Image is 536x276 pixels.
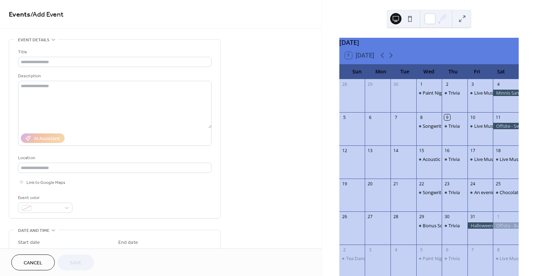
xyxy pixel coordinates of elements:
[444,247,450,253] div: 6
[416,222,442,229] div: Bonus Songwriter Open Mic Night
[442,123,467,129] div: Trivia
[367,81,373,87] div: 29
[495,148,501,154] div: 18
[418,181,424,187] div: 22
[341,214,347,220] div: 26
[418,81,424,87] div: 1
[423,156,474,162] div: Acoustic Open Mic Night
[470,81,476,87] div: 3
[345,64,369,79] div: Sun
[493,90,519,96] div: Minnis Sanctuary adoption event
[493,156,519,162] div: Live Music - Pejepscot Station
[367,247,373,253] div: 3
[493,222,519,229] div: Offsite - Backyard Brewfest
[423,255,506,262] div: Paint Night with Artist [PERSON_NAME]
[423,90,506,96] div: Paint Night with Artist [PERSON_NAME]
[339,38,519,47] div: [DATE]
[393,148,399,154] div: 14
[18,239,40,246] div: Start date
[495,81,501,87] div: 4
[495,214,501,220] div: 1
[495,247,501,253] div: 8
[467,90,493,96] div: Live Music - Preston & Curry
[367,148,373,154] div: 13
[416,189,442,196] div: Songwriters' Open Mic
[393,214,399,220] div: 28
[367,181,373,187] div: 20
[444,214,450,220] div: 30
[448,156,460,162] div: Trivia
[442,156,467,162] div: Trivia
[467,156,493,162] div: Live Music - Emily Torres
[493,123,519,129] div: Offsite - Swine & Stein Brewfest
[493,189,519,196] div: Chocolate & Beer pairing
[448,189,460,196] div: Trivia
[346,255,368,262] div: Tea Dance
[423,222,494,229] div: Bonus Songwriter Open Mic Night
[416,255,442,262] div: Paint Night with Artist Nicole
[470,247,476,253] div: 7
[369,64,393,79] div: Mon
[465,64,489,79] div: Fri
[470,214,476,220] div: 31
[416,156,442,162] div: Acoustic Open Mic Night
[441,64,465,79] div: Thu
[423,123,483,129] div: Songwriters' Open Mic Night
[418,148,424,154] div: 15
[18,194,71,202] div: Event color
[11,254,55,270] a: Cancel
[467,123,493,129] div: Live Music - Brian Patricks
[393,114,399,120] div: 7
[417,64,441,79] div: Wed
[470,148,476,154] div: 17
[448,123,460,129] div: Trivia
[495,114,501,120] div: 11
[341,181,347,187] div: 19
[423,189,470,196] div: Songwriters' Open Mic
[444,114,450,120] div: 9
[18,48,210,56] div: Title
[444,181,450,187] div: 23
[18,72,210,80] div: Description
[495,181,501,187] div: 25
[118,239,138,246] div: End date
[341,81,347,87] div: 28
[416,90,442,96] div: Paint Night with Artist Nicole
[418,114,424,120] div: 8
[118,248,128,256] span: Date
[489,64,513,79] div: Sat
[18,154,210,162] div: Location
[442,222,467,229] div: Trivia
[169,248,179,256] span: Time
[341,247,347,253] div: 2
[367,214,373,220] div: 27
[442,255,467,262] div: Trivia
[448,255,460,262] div: Trivia
[442,90,467,96] div: Trivia
[444,148,450,154] div: 16
[393,247,399,253] div: 4
[442,189,467,196] div: Trivia
[18,36,49,44] span: Event details
[341,114,347,120] div: 5
[393,64,417,79] div: Tue
[26,179,65,186] span: Link to Google Maps
[339,255,365,262] div: Tea Dance
[448,90,460,96] div: Trivia
[393,81,399,87] div: 30
[393,181,399,187] div: 21
[367,114,373,120] div: 6
[470,181,476,187] div: 24
[467,189,493,196] div: An evening of Troubadours
[24,259,42,267] span: Cancel
[474,189,531,196] div: An evening of Troubadours
[474,156,535,162] div: Live Music - [PERSON_NAME]
[418,247,424,253] div: 5
[416,123,442,129] div: Songwriters' Open Mic Night
[18,248,28,256] span: Date
[69,248,79,256] span: Time
[418,214,424,220] div: 29
[448,222,460,229] div: Trivia
[30,8,64,22] span: / Add Event
[9,8,30,22] a: Events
